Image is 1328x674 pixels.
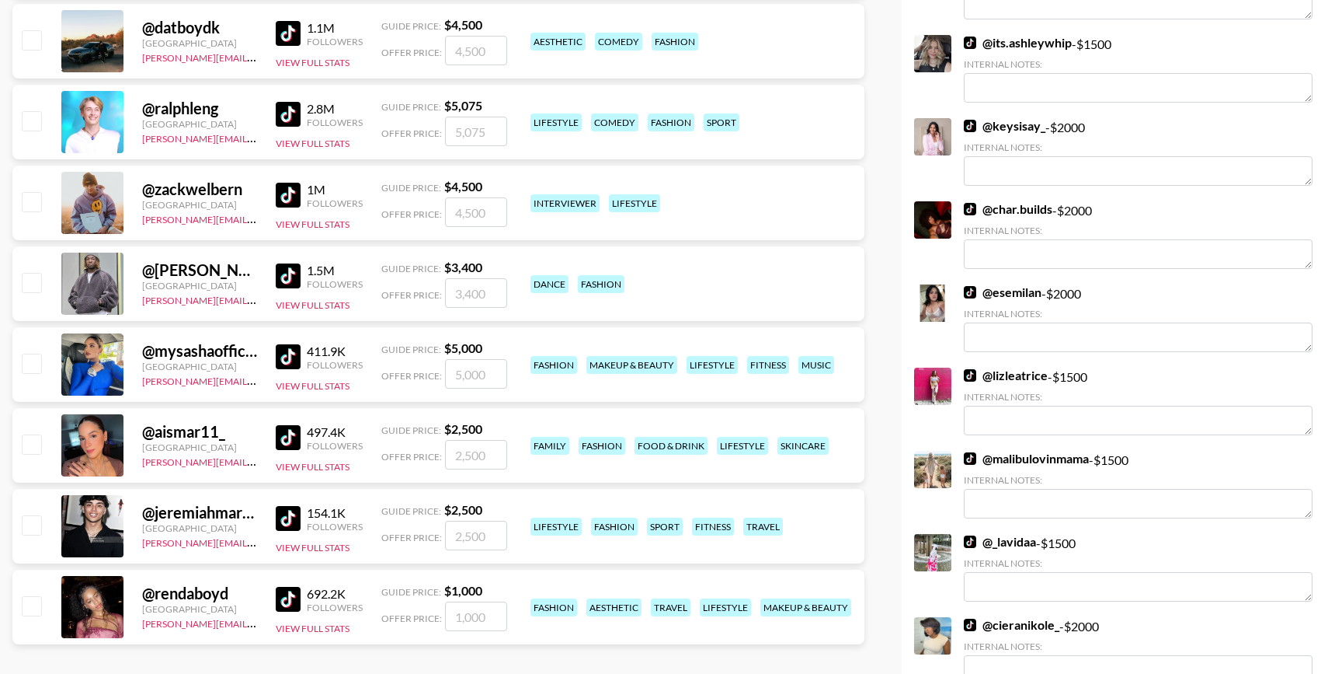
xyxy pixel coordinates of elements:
[717,437,768,455] div: lifestyle
[445,278,507,308] input: 3,400
[381,451,442,463] span: Offer Price:
[964,534,1312,602] div: - $ 1500
[704,113,739,131] div: sport
[747,356,789,374] div: fitness
[276,344,301,369] img: TikTok
[307,344,363,359] div: 411.9K
[964,203,976,215] img: TikTok
[964,225,1312,236] div: Internal Notes:
[276,299,349,311] button: View Full Stats
[142,503,257,522] div: @ jeremiahmartinelli
[586,599,641,616] div: aesthetic
[578,275,624,293] div: fashion
[798,356,834,374] div: music
[743,518,783,536] div: travel
[964,368,1048,383] a: @lizleatrice
[307,182,363,197] div: 1M
[276,57,349,68] button: View Full Stats
[307,359,363,371] div: Followers
[964,286,976,299] img: TikTok
[444,502,482,517] strong: $ 2,500
[142,442,257,453] div: [GEOGRAPHIC_DATA]
[530,33,586,51] div: aesthetic
[692,518,734,536] div: fitness
[964,451,1312,519] div: - $ 1500
[444,260,482,274] strong: $ 3,400
[760,599,851,616] div: makeup & beauty
[595,33,642,51] div: comedy
[142,260,257,280] div: @ [PERSON_NAME].zz
[647,518,683,536] div: sport
[381,532,442,543] span: Offer Price:
[444,98,482,113] strong: $ 5,075
[964,35,1312,103] div: - $ 1500
[652,33,698,51] div: fashion
[964,536,976,548] img: TikTok
[276,21,301,46] img: TikTok
[276,623,349,634] button: View Full Stats
[276,461,349,473] button: View Full Stats
[307,278,363,290] div: Followers
[276,264,301,288] img: TikTok
[276,506,301,531] img: TikTok
[142,130,372,145] a: [PERSON_NAME][EMAIL_ADDRESS][DOMAIN_NAME]
[381,613,442,624] span: Offer Price:
[700,599,751,616] div: lifestyle
[142,18,257,37] div: @ datboydk
[307,521,363,533] div: Followers
[307,20,363,36] div: 1.1M
[964,118,1312,186] div: - $ 2000
[142,211,372,225] a: [PERSON_NAME][EMAIL_ADDRESS][DOMAIN_NAME]
[142,37,257,49] div: [GEOGRAPHIC_DATA]
[591,113,638,131] div: comedy
[142,49,372,64] a: [PERSON_NAME][EMAIL_ADDRESS][DOMAIN_NAME]
[276,587,301,612] img: TikTok
[381,505,441,517] span: Guide Price:
[609,194,660,212] div: lifestyle
[530,113,582,131] div: lifestyle
[651,599,690,616] div: travel
[142,603,257,615] div: [GEOGRAPHIC_DATA]
[276,138,349,149] button: View Full Stats
[445,602,507,631] input: 1,000
[381,263,441,274] span: Guide Price:
[445,521,507,550] input: 2,500
[445,197,507,227] input: 4,500
[276,380,349,392] button: View Full Stats
[307,36,363,47] div: Followers
[964,619,976,631] img: TikTok
[964,285,1312,352] div: - $ 2000
[964,534,1036,550] a: @_lavidaa
[307,263,363,278] div: 1.5M
[634,437,707,455] div: food & drink
[777,437,829,455] div: skincare
[530,356,577,374] div: fashion
[381,208,442,220] span: Offer Price:
[276,218,349,230] button: View Full Stats
[307,602,363,613] div: Followers
[964,308,1312,320] div: Internal Notes:
[964,37,976,49] img: TikTok
[307,197,363,209] div: Followers
[530,599,577,616] div: fashion
[964,557,1312,569] div: Internal Notes:
[964,369,976,382] img: TikTok
[276,102,301,127] img: TikTok
[381,182,441,194] span: Guide Price:
[307,505,363,521] div: 154.1K
[142,422,257,442] div: @ aismar11_
[964,35,1072,51] a: @its.ashleywhip
[530,275,568,293] div: dance
[964,118,1045,134] a: @keysisay_
[307,440,363,452] div: Followers
[142,615,372,630] a: [PERSON_NAME][EMAIL_ADDRESS][DOMAIN_NAME]
[381,101,441,113] span: Guide Price:
[648,113,694,131] div: fashion
[307,424,363,440] div: 497.4K
[276,425,301,450] img: TikTok
[444,583,482,598] strong: $ 1,000
[579,437,625,455] div: fashion
[142,534,372,549] a: [PERSON_NAME][EMAIL_ADDRESS][DOMAIN_NAME]
[964,58,1312,70] div: Internal Notes:
[381,47,442,58] span: Offer Price:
